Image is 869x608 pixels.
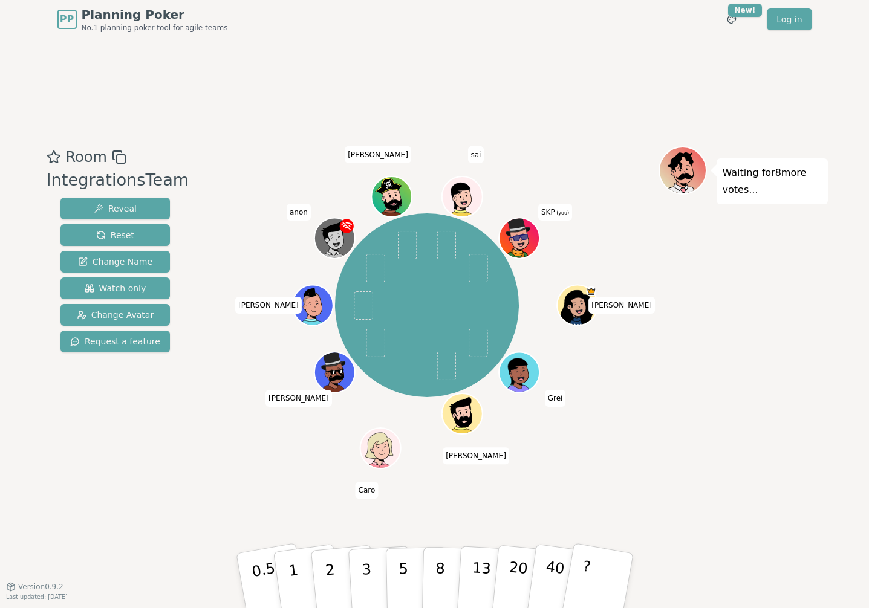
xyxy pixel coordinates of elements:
span: Click to change your name [443,447,509,464]
button: Change Avatar [60,304,170,326]
span: Reset [96,229,134,241]
span: Planning Poker [82,6,228,23]
span: Change Avatar [77,309,154,321]
span: Click to change your name [467,146,484,163]
span: Room [66,146,107,168]
span: Click to change your name [588,297,655,314]
span: Change Name [78,256,152,268]
a: Log in [767,8,812,30]
p: Waiting for 8 more votes... [723,164,822,198]
button: Watch only [60,277,170,299]
span: Click to change your name [287,204,311,221]
span: Click to change your name [265,390,332,407]
span: Click to change your name [235,297,302,314]
button: Version0.9.2 [6,582,63,592]
button: Reset [60,224,170,246]
span: Watch only [85,282,146,294]
span: Kate is the host [586,286,596,297]
button: Request a feature [60,331,170,352]
span: No.1 planning poker tool for agile teams [82,23,228,33]
button: Click to change your avatar [500,219,538,257]
button: Add as favourite [47,146,61,168]
span: Click to change your name [356,482,379,499]
span: Click to change your name [538,204,572,221]
span: Click to change your name [345,146,411,163]
span: Click to change your name [545,390,566,407]
a: PPPlanning PokerNo.1 planning poker tool for agile teams [57,6,228,33]
span: Request a feature [70,335,160,348]
div: New! [728,4,763,17]
button: Reveal [60,198,170,219]
div: IntegrationsTeam [47,168,189,193]
button: Change Name [60,251,170,273]
button: New! [721,8,743,30]
span: (you) [555,210,570,216]
span: Version 0.9.2 [18,582,63,592]
span: PP [60,12,74,27]
span: Reveal [94,202,137,215]
span: Last updated: [DATE] [6,593,68,600]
